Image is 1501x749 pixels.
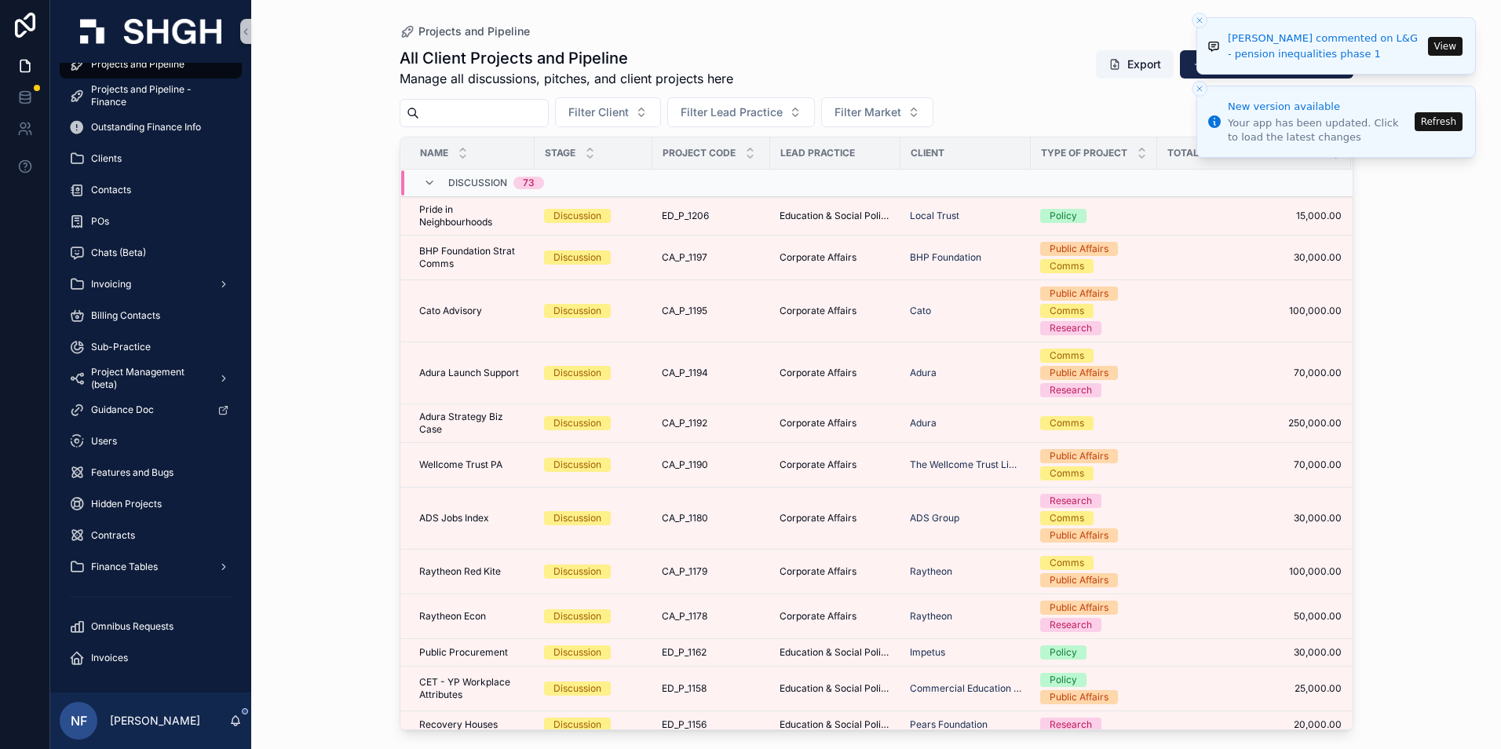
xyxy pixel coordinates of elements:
[910,459,1021,471] a: The Wellcome Trust Limited
[544,564,643,579] a: Discussion
[91,652,128,664] span: Invoices
[780,305,856,317] span: Corporate Affairs
[1040,494,1148,543] a: ResearchCommsPublic Affairs
[910,565,952,578] a: Raytheon
[1167,610,1342,623] a: 50,000.00
[1040,349,1148,397] a: CommsPublic AffairsResearch
[553,681,601,696] div: Discussion
[1180,50,1353,79] button: Add New Deal or Project
[420,147,448,159] span: Name
[662,610,761,623] a: CA_P_1178
[1192,13,1207,28] button: Close toast
[419,676,525,701] a: CET - YP Workplace Attributes
[1050,383,1092,397] div: Research
[60,612,242,641] a: Omnibus Requests
[780,565,891,578] a: Corporate Affairs
[91,309,160,322] span: Billing Contacts
[419,459,525,471] a: Wellcome Trust PA
[60,644,242,672] a: Invoices
[1040,449,1148,480] a: Public AffairsComms
[553,564,601,579] div: Discussion
[544,511,643,525] a: Discussion
[910,646,945,659] span: Impetus
[419,203,525,228] span: Pride in Neighbourhoods
[419,459,502,471] span: Wellcome Trust PA
[1050,690,1108,704] div: Public Affairs
[553,416,601,430] div: Discussion
[544,681,643,696] a: Discussion
[780,459,856,471] span: Corporate Affairs
[1050,287,1108,301] div: Public Affairs
[662,251,761,264] a: CA_P_1197
[780,718,891,731] span: Education & Social Policy
[1167,417,1342,429] a: 250,000.00
[60,270,242,298] a: Invoicing
[91,83,226,108] span: Projects and Pipeline - Finance
[91,341,151,353] span: Sub-Practice
[1040,242,1148,273] a: Public AffairsComms
[1040,673,1148,704] a: PolicyPublic Affairs
[663,147,736,159] span: Project Code
[419,367,525,379] a: Adura Launch Support
[523,177,535,189] div: 73
[91,121,201,133] span: Outstanding Finance Info
[553,366,601,380] div: Discussion
[71,711,87,730] span: NF
[60,521,242,550] a: Contracts
[780,565,856,578] span: Corporate Affairs
[1050,449,1108,463] div: Public Affairs
[400,24,530,39] a: Projects and Pipeline
[419,512,525,524] a: ADS Jobs Index
[60,427,242,455] a: Users
[1192,81,1207,97] button: Close toast
[419,411,525,436] a: Adura Strategy Biz Case
[1167,718,1342,731] a: 20,000.00
[91,366,206,391] span: Project Management (beta)
[60,82,242,110] a: Projects and Pipeline - Finance
[400,47,733,69] h1: All Client Projects and Pipeline
[780,367,856,379] span: Corporate Affairs
[780,417,856,429] span: Corporate Affairs
[419,610,486,623] span: Raytheon Econ
[553,645,601,659] div: Discussion
[1050,573,1108,587] div: Public Affairs
[1040,718,1148,732] a: Research
[1167,512,1342,524] a: 30,000.00
[544,645,643,659] a: Discussion
[910,417,1021,429] a: Adura
[60,50,242,79] a: Projects and Pipeline
[1167,210,1342,222] a: 15,000.00
[553,304,601,318] div: Discussion
[910,210,959,222] a: Local Trust
[60,144,242,173] a: Clients
[1167,565,1342,578] span: 100,000.00
[1050,645,1077,659] div: Policy
[544,718,643,732] a: Discussion
[91,561,158,573] span: Finance Tables
[419,646,525,659] a: Public Procurement
[1050,494,1092,508] div: Research
[60,364,242,393] a: Project Management (beta)
[1040,645,1148,659] a: Policy
[911,147,944,159] span: Client
[1428,37,1463,56] button: View
[780,367,891,379] a: Corporate Affairs
[419,245,525,270] a: BHP Foundation Strat Comms
[780,251,856,264] span: Corporate Affairs
[1050,242,1108,256] div: Public Affairs
[1167,367,1342,379] a: 70,000.00
[545,147,575,159] span: Stage
[60,333,242,361] a: Sub-Practice
[400,69,733,88] span: Manage all discussions, pitches, and client projects here
[780,682,891,695] span: Education & Social Policy
[91,620,173,633] span: Omnibus Requests
[780,512,891,524] a: Corporate Affairs
[780,251,891,264] a: Corporate Affairs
